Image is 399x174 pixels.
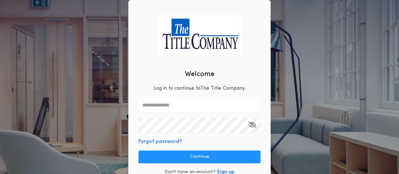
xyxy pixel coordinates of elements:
h2: Welcome [185,69,214,80]
button: Continue [139,151,260,163]
p: Log in to continue to The Title Company . [153,85,246,92]
img: logo [158,15,241,54]
button: Forgot password? [139,138,182,145]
